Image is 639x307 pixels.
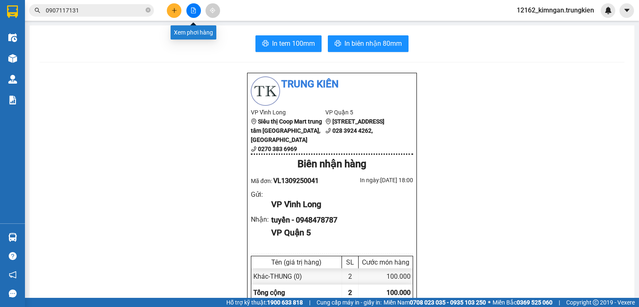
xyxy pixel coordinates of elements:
span: aim [210,7,215,13]
div: SL [344,258,356,266]
img: warehouse-icon [8,233,17,242]
div: VP Vĩnh Long [271,198,406,211]
span: Gửi: [7,8,20,17]
span: plus [171,7,177,13]
span: question-circle [9,252,17,260]
span: Thu tiền rồi : [6,44,45,52]
button: file-add [186,3,201,18]
span: In tem 100mm [272,38,315,49]
button: printerIn tem 100mm [255,35,322,52]
img: solution-icon [8,96,17,104]
div: 100.000 [359,268,413,285]
div: Cước món hàng [361,258,411,266]
div: 2 [342,268,359,285]
span: Nhận: [54,8,74,17]
b: Siêu thị Coop Mart trung tâm [GEOGRAPHIC_DATA], [GEOGRAPHIC_DATA] [251,118,322,143]
span: file-add [191,7,196,13]
span: environment [325,119,331,124]
div: Vĩnh Long [7,7,48,27]
div: Gửi : [251,189,271,200]
b: 0270 383 6969 [258,146,297,152]
b: 028 3924 4262, [332,127,373,134]
div: Mã đơn: [251,176,332,186]
span: VL1309250041 [273,177,319,185]
button: plus [167,3,181,18]
span: In biên nhận 80mm [344,38,402,49]
span: environment [251,119,257,124]
li: Trung Kiên [251,77,413,92]
button: caret-down [619,3,634,18]
div: tuyền [54,17,121,27]
img: icon-new-feature [604,7,612,14]
span: 12162_kimngan.trungkien [510,5,601,15]
strong: 0708 023 035 - 0935 103 250 [410,299,486,306]
span: phone [325,128,331,134]
img: logo-vxr [7,5,18,18]
span: ⚪️ [488,301,490,304]
b: [STREET_ADDRESS] [332,118,384,125]
span: | [309,298,310,307]
button: printerIn biên nhận 80mm [328,35,409,52]
input: Tìm tên, số ĐT hoặc mã đơn [46,6,144,15]
li: VP Vĩnh Long [251,108,325,117]
img: warehouse-icon [8,54,17,63]
div: 100.000 [6,44,50,62]
span: Miền Bắc [493,298,552,307]
span: printer [262,40,269,48]
strong: 1900 633 818 [267,299,303,306]
span: caret-down [623,7,631,14]
span: printer [334,40,341,48]
span: Cung cấp máy in - giấy in: [317,298,381,307]
span: close-circle [146,7,151,12]
span: message [9,290,17,297]
span: Hỗ trợ kỹ thuật: [226,298,303,307]
li: VP Quận 5 [325,108,400,117]
div: In ngày: [DATE] 18:00 [332,176,413,185]
span: search [35,7,40,13]
div: Quận 5 [54,7,121,17]
span: 100.000 [386,289,411,297]
img: warehouse-icon [8,75,17,84]
strong: 0369 525 060 [517,299,552,306]
span: close-circle [146,7,151,15]
div: Nhận : [251,214,271,225]
img: warehouse-icon [8,33,17,42]
span: Khác - THUNG (0) [253,272,302,280]
div: VP Quận 5 [271,226,406,239]
span: Miền Nam [384,298,486,307]
span: copyright [593,300,599,305]
img: logo.jpg [251,77,280,106]
button: aim [206,3,220,18]
span: notification [9,271,17,279]
div: 0948478787 [54,27,121,39]
span: Tổng cộng [253,289,285,297]
div: tuyền - 0948478787 [271,214,406,226]
span: | [559,298,560,307]
span: 2 [348,289,352,297]
span: phone [251,146,257,152]
div: Biên nhận hàng [251,156,413,172]
div: Tên (giá trị hàng) [253,258,339,266]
